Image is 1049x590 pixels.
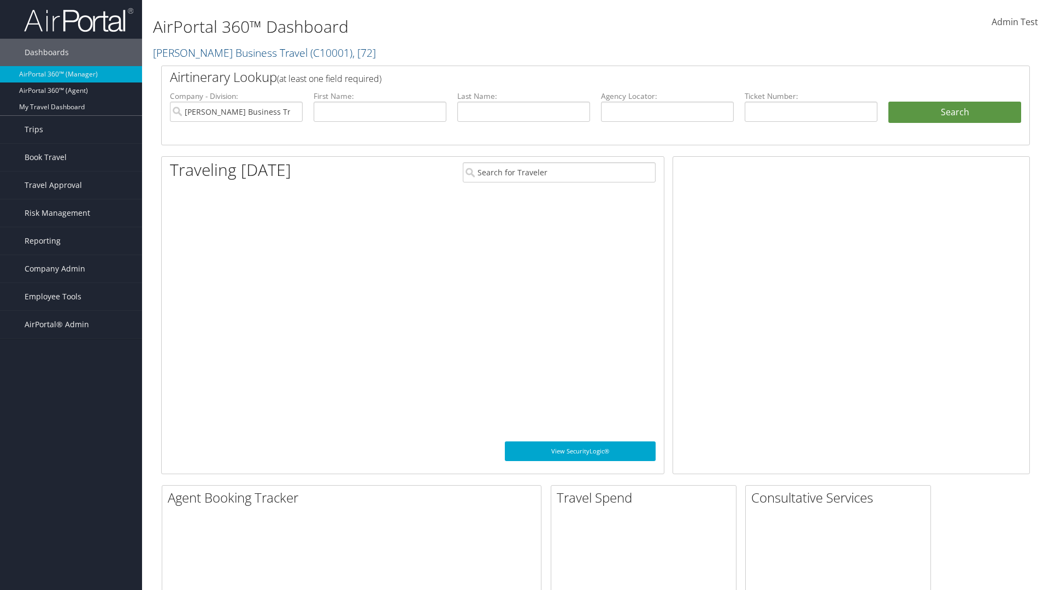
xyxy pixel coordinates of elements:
[25,311,89,338] span: AirPortal® Admin
[170,158,291,181] h1: Traveling [DATE]
[25,39,69,66] span: Dashboards
[463,162,656,182] input: Search for Traveler
[601,91,734,102] label: Agency Locator:
[557,488,736,507] h2: Travel Spend
[24,7,133,33] img: airportal-logo.png
[505,441,656,461] a: View SecurityLogic®
[25,116,43,143] span: Trips
[153,45,376,60] a: [PERSON_NAME] Business Travel
[352,45,376,60] span: , [ 72 ]
[992,5,1038,39] a: Admin Test
[992,16,1038,28] span: Admin Test
[745,91,877,102] label: Ticket Number:
[153,15,743,38] h1: AirPortal 360™ Dashboard
[25,255,85,282] span: Company Admin
[888,102,1021,123] button: Search
[277,73,381,85] span: (at least one field required)
[457,91,590,102] label: Last Name:
[25,144,67,171] span: Book Travel
[170,91,303,102] label: Company - Division:
[310,45,352,60] span: ( C10001 )
[25,283,81,310] span: Employee Tools
[25,199,90,227] span: Risk Management
[25,227,61,255] span: Reporting
[25,172,82,199] span: Travel Approval
[168,488,541,507] h2: Agent Booking Tracker
[751,488,930,507] h2: Consultative Services
[314,91,446,102] label: First Name:
[170,68,949,86] h2: Airtinerary Lookup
